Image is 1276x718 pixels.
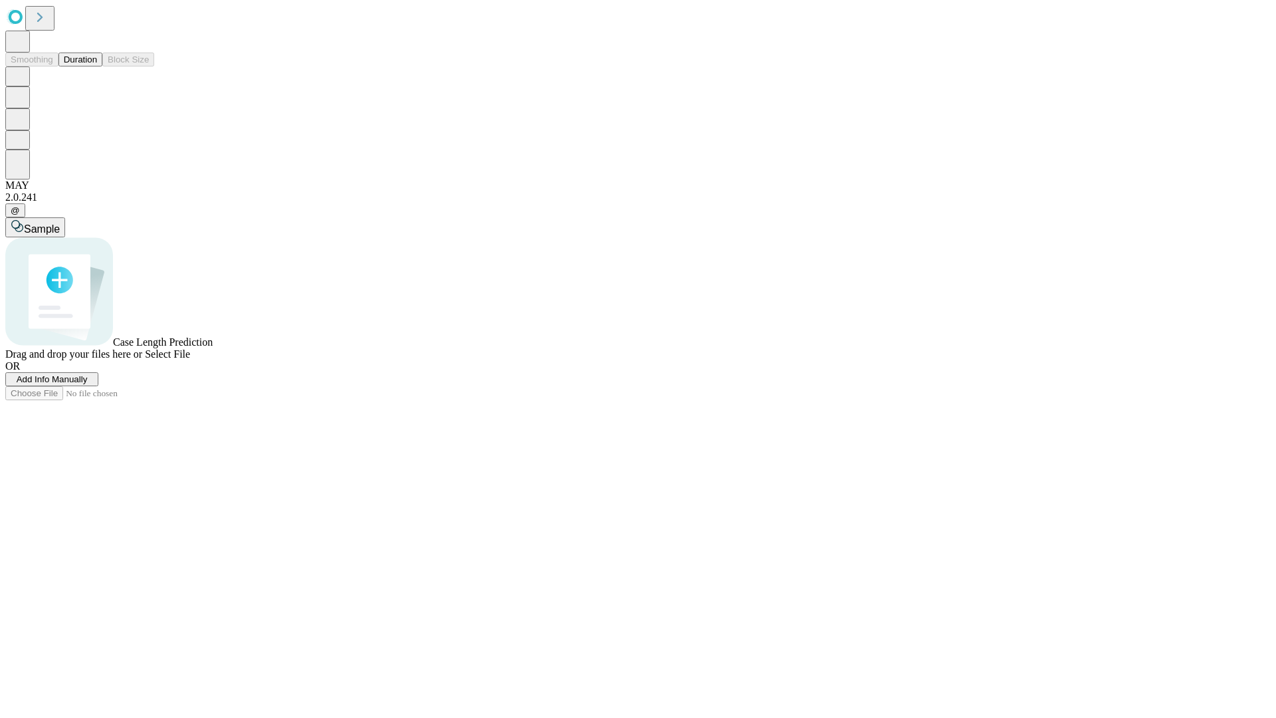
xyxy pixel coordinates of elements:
[11,205,20,215] span: @
[5,372,98,386] button: Add Info Manually
[5,348,142,360] span: Drag and drop your files here or
[5,217,65,237] button: Sample
[5,360,20,372] span: OR
[5,203,25,217] button: @
[5,191,1271,203] div: 2.0.241
[5,179,1271,191] div: MAY
[17,374,88,384] span: Add Info Manually
[58,53,102,66] button: Duration
[145,348,190,360] span: Select File
[24,223,60,235] span: Sample
[5,53,58,66] button: Smoothing
[102,53,154,66] button: Block Size
[113,336,213,348] span: Case Length Prediction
